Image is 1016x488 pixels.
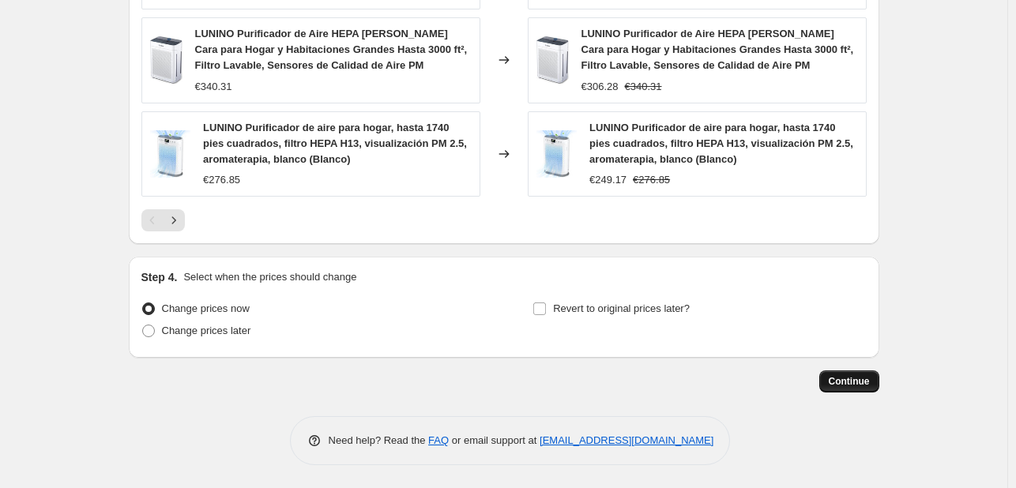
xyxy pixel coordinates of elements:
[195,28,468,71] span: LUNINO Purificador de Aire HEPA [PERSON_NAME] Cara para Hogar y Habitaciones Grandes Hasta 3000 f...
[536,130,578,178] img: 71f-s8DHmQL._AC_SL1500_80x.jpg
[581,28,854,71] span: LUNINO Purificador de Aire HEPA [PERSON_NAME] Cara para Hogar y Habitaciones Grandes Hasta 3000 f...
[428,434,449,446] a: FAQ
[589,122,853,165] span: LUNINO Purificador de aire para hogar, hasta 1740 pies cuadrados, filtro HEPA H13, visualización ...
[195,79,232,95] div: €340.31
[183,269,356,285] p: Select when the prices should change
[625,79,662,95] strike: €340.31
[633,172,670,188] strike: €276.85
[581,79,619,95] div: €306.28
[589,172,627,188] div: €249.17
[203,172,240,188] div: €276.85
[203,122,467,165] span: LUNINO Purificador de aire para hogar, hasta 1740 pies cuadrados, filtro HEPA H13, visualización ...
[162,325,251,336] span: Change prices later
[540,434,713,446] a: [EMAIL_ADDRESS][DOMAIN_NAME]
[536,36,569,84] img: 613I7BoqtsL._AC_SL1200_80x.jpg
[819,370,879,392] button: Continue
[141,209,185,231] nav: Pagination
[150,36,183,84] img: 613I7BoqtsL._AC_SL1200_80x.jpg
[329,434,429,446] span: Need help? Read the
[829,375,870,388] span: Continue
[141,269,178,285] h2: Step 4.
[553,302,690,314] span: Revert to original prices later?
[449,434,540,446] span: or email support at
[163,209,185,231] button: Next
[162,302,250,314] span: Change prices now
[150,130,191,178] img: 71f-s8DHmQL._AC_SL1500_80x.jpg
